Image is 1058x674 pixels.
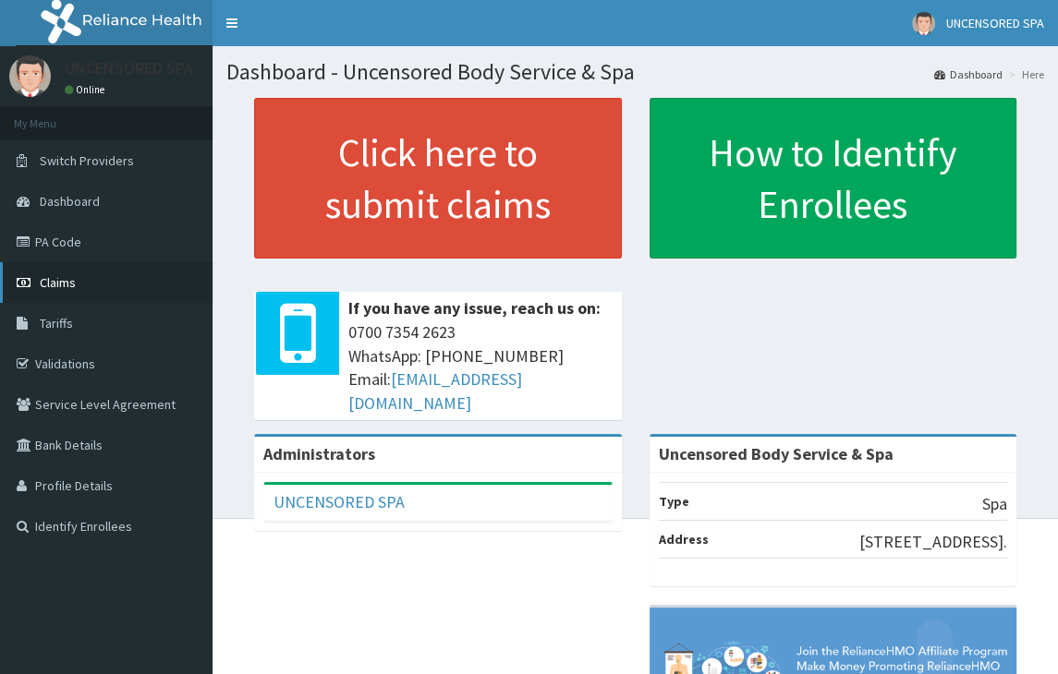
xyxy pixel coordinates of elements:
[65,83,109,96] a: Online
[9,55,51,97] img: User Image
[659,493,689,510] b: Type
[65,60,193,77] p: UNCENSORED SPA
[934,66,1003,82] a: Dashboard
[226,60,1044,84] h1: Dashboard - Uncensored Body Service & Spa
[859,530,1007,554] p: [STREET_ADDRESS].
[1004,66,1044,82] li: Here
[946,15,1044,31] span: UNCENSORED SPA
[659,443,894,464] strong: Uncensored Body Service & Spa
[348,297,601,319] b: If you have any issue, reach us on:
[348,320,613,415] span: 0700 7354 2623 WhatsApp: [PHONE_NUMBER] Email:
[40,152,134,169] span: Switch Providers
[912,12,935,35] img: User Image
[659,531,709,548] b: Address
[348,368,522,414] a: [EMAIL_ADDRESS][DOMAIN_NAME]
[263,443,375,464] b: Administrators
[254,98,622,259] a: Click here to submit claims
[40,193,100,210] span: Dashboard
[274,491,405,512] a: UNCENSORED SPA
[40,274,76,291] span: Claims
[650,98,1017,259] a: How to Identify Enrollees
[40,315,73,331] span: Tariffs
[982,492,1007,516] p: Spa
